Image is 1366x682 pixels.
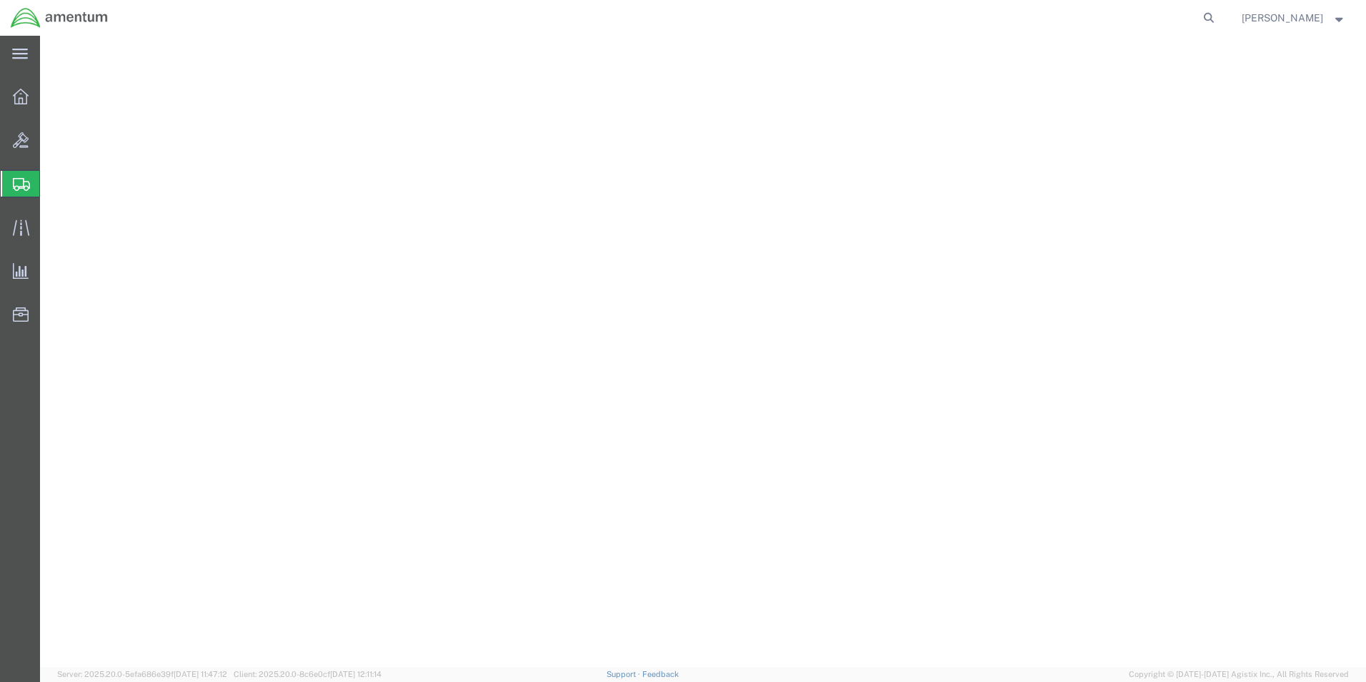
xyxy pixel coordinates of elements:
span: Server: 2025.20.0-5efa686e39f [57,670,227,678]
span: Marcus McGuire [1242,10,1323,26]
a: Feedback [642,670,679,678]
span: Copyright © [DATE]-[DATE] Agistix Inc., All Rights Reserved [1129,668,1349,681]
a: Support [607,670,642,678]
iframe: FS Legacy Container [40,36,1366,667]
span: [DATE] 12:11:14 [330,670,382,678]
button: [PERSON_NAME] [1241,9,1347,26]
span: [DATE] 11:47:12 [174,670,227,678]
img: logo [10,7,109,29]
span: Client: 2025.20.0-8c6e0cf [234,670,382,678]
